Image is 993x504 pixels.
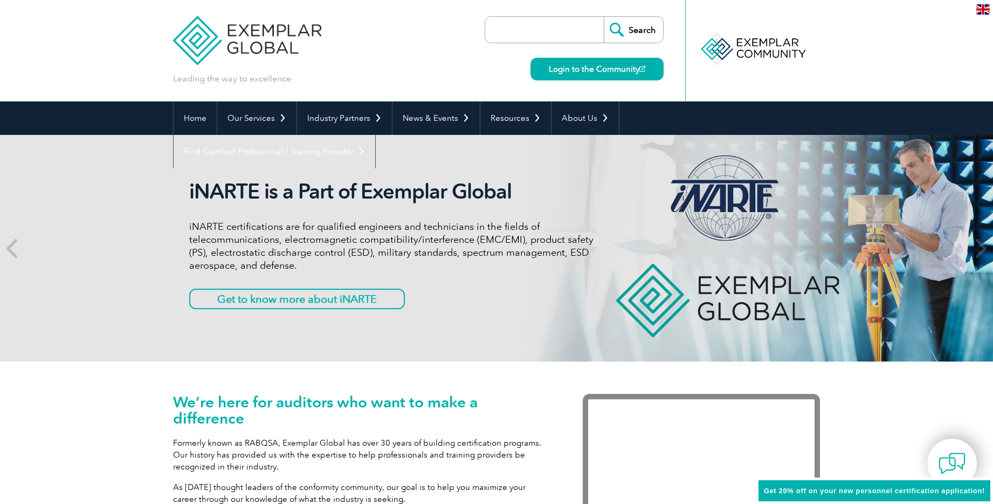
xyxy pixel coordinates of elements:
[174,101,217,135] a: Home
[173,73,291,85] p: Leading the way to excellence
[217,101,296,135] a: Our Services
[189,289,405,309] a: Get to know more about iNARTE
[639,66,645,72] img: open_square.png
[976,4,990,15] img: en
[189,179,594,204] h2: iNARTE is a Part of Exemplar Global
[604,17,663,43] input: Search
[480,101,551,135] a: Resources
[189,220,594,272] p: iNARTE certifications are for qualified engineers and technicians in the fields of telecommunicat...
[174,135,375,168] a: Find Certified Professional / Training Provider
[297,101,392,135] a: Industry Partners
[392,101,480,135] a: News & Events
[939,450,966,477] img: contact-chat.png
[551,101,619,135] a: About Us
[764,487,985,495] span: Get 20% off on your new personnel certification application!
[173,394,550,426] h1: We’re here for auditors who want to make a difference
[173,437,550,473] p: Formerly known as RABQSA, Exemplar Global has over 30 years of building certification programs. O...
[530,58,664,80] a: Login to the Community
